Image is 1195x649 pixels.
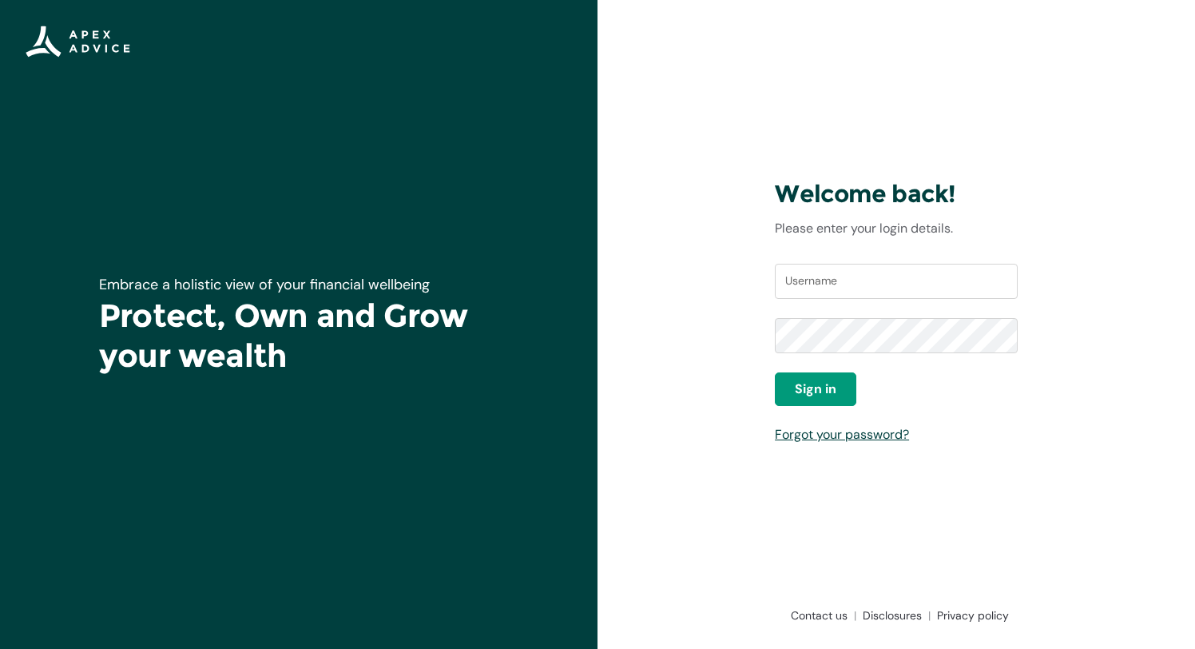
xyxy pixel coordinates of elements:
[931,607,1009,623] a: Privacy policy
[795,380,836,399] span: Sign in
[775,179,1018,209] h3: Welcome back!
[99,275,430,294] span: Embrace a holistic view of your financial wellbeing
[775,372,856,406] button: Sign in
[99,296,498,376] h1: Protect, Own and Grow your wealth
[775,264,1018,299] input: Username
[784,607,856,623] a: Contact us
[775,426,909,443] a: Forgot your password?
[26,26,130,58] img: Apex Advice Group
[856,607,931,623] a: Disclosures
[775,219,1018,238] p: Please enter your login details.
